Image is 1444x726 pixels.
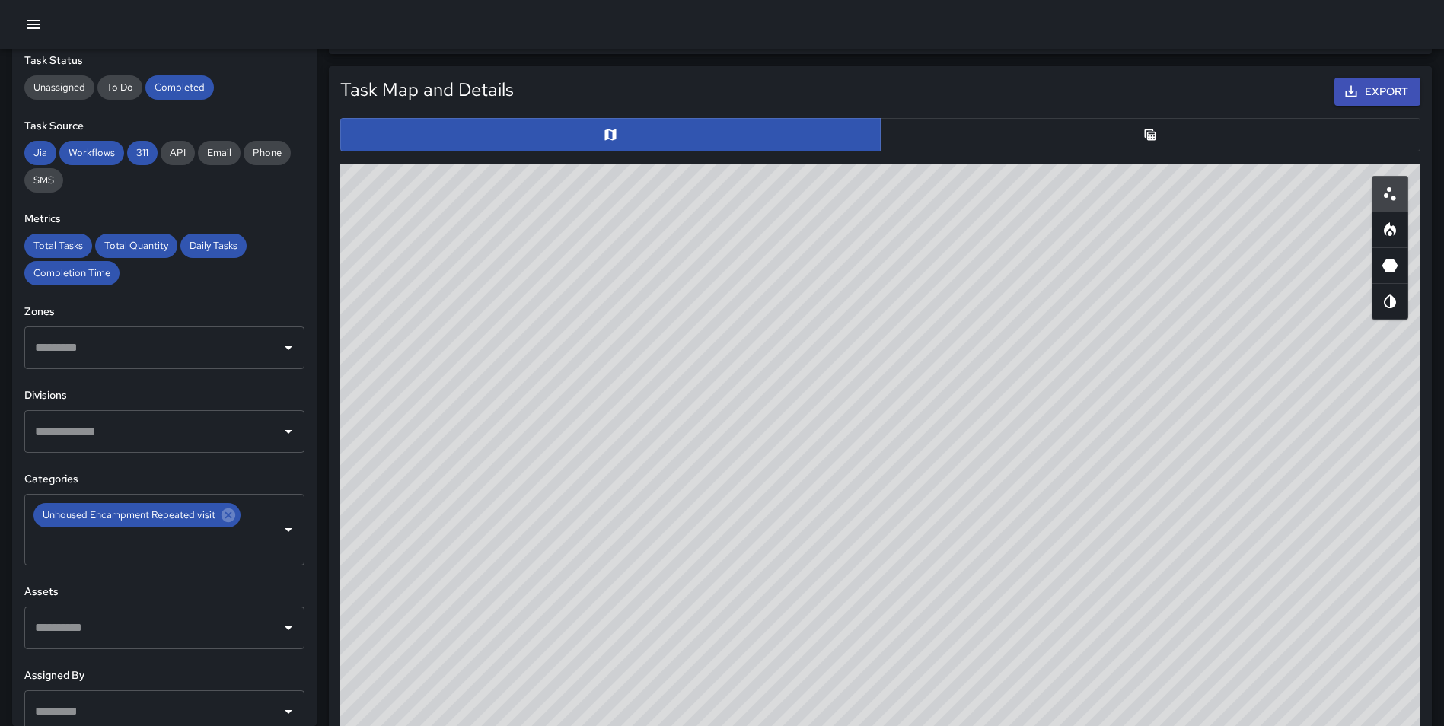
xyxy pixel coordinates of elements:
button: Map [340,118,881,151]
button: Export [1334,78,1420,106]
div: Total Quantity [95,234,177,258]
h6: Divisions [24,387,304,404]
div: API [161,141,195,165]
span: Completed [145,81,214,94]
button: Open [278,519,299,540]
button: Map Style [1372,283,1408,320]
h5: Task Map and Details [340,78,514,102]
div: Unhoused Encampment Repeated visit [33,503,241,527]
button: Scatterplot [1372,176,1408,212]
div: 311 [127,141,158,165]
h6: Categories [24,471,304,488]
div: Phone [244,141,291,165]
span: Jia [24,146,56,159]
span: Unassigned [24,81,94,94]
div: Daily Tasks [180,234,247,258]
h6: Task Status [24,53,304,69]
svg: Map [603,127,618,142]
span: Total Quantity [95,239,177,252]
span: 311 [127,146,158,159]
svg: Map Style [1381,292,1399,310]
span: Unhoused Encampment Repeated visit [33,506,225,524]
span: Workflows [59,146,124,159]
span: To Do [97,81,142,94]
h6: Assets [24,584,304,600]
button: Open [278,617,299,638]
button: Open [278,421,299,442]
div: To Do [97,75,142,100]
span: API [161,146,195,159]
div: Unassigned [24,75,94,100]
svg: Heatmap [1381,221,1399,239]
svg: Table [1143,127,1158,142]
div: Total Tasks [24,234,92,258]
button: Open [278,701,299,722]
button: Open [278,337,299,358]
div: Completion Time [24,261,120,285]
button: Heatmap [1372,212,1408,248]
button: 3D Heatmap [1372,247,1408,284]
button: Table [880,118,1420,151]
div: Workflows [59,141,124,165]
div: Email [198,141,241,165]
span: Completion Time [24,266,120,279]
span: Total Tasks [24,239,92,252]
span: SMS [24,174,63,186]
svg: Scatterplot [1381,185,1399,203]
div: Jia [24,141,56,165]
svg: 3D Heatmap [1381,256,1399,275]
span: Daily Tasks [180,239,247,252]
h6: Zones [24,304,304,320]
span: Phone [244,146,291,159]
h6: Task Source [24,118,304,135]
span: Email [198,146,241,159]
div: Completed [145,75,214,100]
h6: Assigned By [24,667,304,684]
div: SMS [24,168,63,193]
h6: Metrics [24,211,304,228]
